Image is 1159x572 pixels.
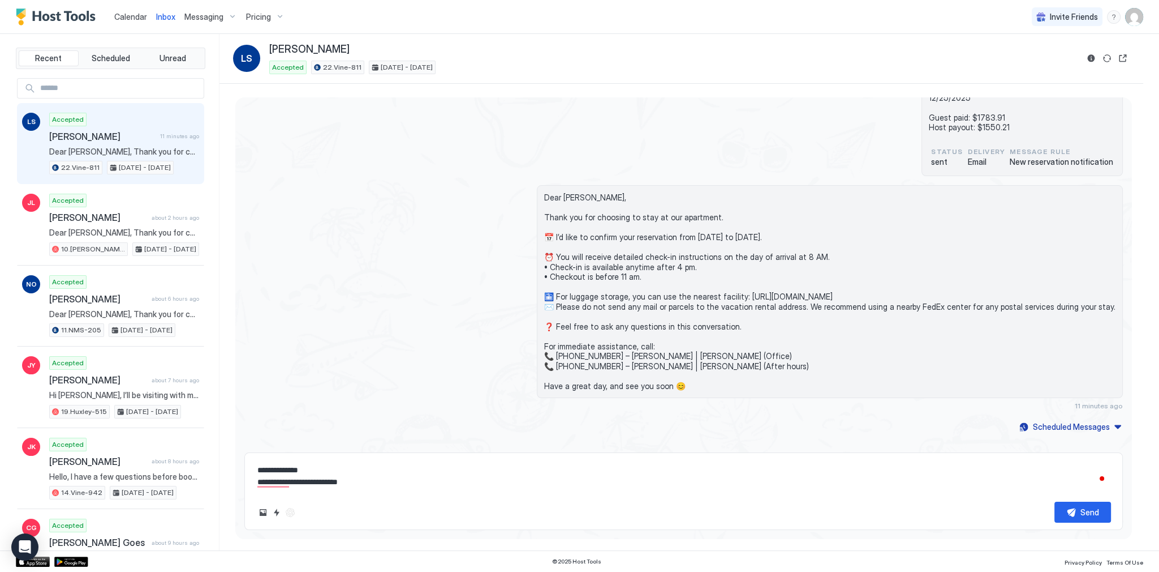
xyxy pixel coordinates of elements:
div: menu [1107,10,1121,24]
span: [PERSON_NAME] [269,43,350,56]
span: status [931,147,963,157]
span: Dear [PERSON_NAME], Thank you for choosing to stay at our apartment. 📅 I’d like to confirm your r... [49,228,199,238]
span: New reservation notification [1010,157,1113,167]
span: Inbox [156,12,175,22]
span: CG [26,523,37,533]
span: Privacy Policy [1065,559,1102,566]
span: JY [27,360,36,370]
span: Accepted [52,358,84,368]
span: Hello, I have a few questions before booking. The address shows as [STREET_ADDRESS]—does this mea... [49,472,199,482]
span: [DATE] - [DATE] [144,244,196,254]
a: Google Play Store [54,557,88,567]
button: Scheduled [81,50,141,66]
span: [PERSON_NAME] [49,131,156,142]
span: 11 minutes ago [160,133,199,140]
a: Terms Of Use [1106,556,1143,567]
span: 22.Vine-811 [323,62,361,72]
span: about 8 hours ago [152,458,199,465]
span: Invite Friends [1050,12,1098,22]
button: Unread [143,50,202,66]
span: 22.Vine-811 [61,163,100,173]
a: App Store [16,557,50,567]
button: Sync reservation [1100,52,1114,65]
span: Accepted [52,114,84,125]
span: Dear [PERSON_NAME], Thank you for choosing to stay at our apartment. 📅 I’d like to confirm your r... [49,147,199,157]
span: Accepted [52,195,84,206]
span: Pricing [246,12,271,22]
div: Open Intercom Messenger [11,533,38,561]
a: Inbox [156,11,175,23]
span: [DATE] - [DATE] [119,163,171,173]
span: Hi [PERSON_NAME], I’ll be visiting with my family: wife, son and daughter. Could you let us know ... [49,390,199,400]
span: [DATE] - [DATE] [381,62,433,72]
span: [PERSON_NAME] [49,374,147,386]
span: JK [27,442,36,452]
span: 10.[PERSON_NAME]-203 [61,244,125,254]
span: about 9 hours ago [152,539,199,547]
span: Accepted [52,520,84,531]
button: Upload image [256,506,270,519]
span: Message Rule [1010,147,1113,157]
span: sent [931,157,963,167]
span: [DATE] - [DATE] [122,488,174,498]
button: Reservation information [1084,52,1098,65]
span: NO [26,279,37,289]
span: © 2025 Host Tools [552,558,601,565]
a: Host Tools Logo [16,8,101,25]
span: about 7 hours ago [152,377,199,384]
span: Delivery [967,147,1005,157]
span: Messaging [184,12,223,22]
span: 19.Huxley-515 [61,407,107,417]
span: LS [27,117,36,127]
span: Dear [PERSON_NAME], Thank you for choosing to stay at our apartment. 📅 I’d like to confirm your r... [49,309,199,319]
button: Quick reply [270,506,283,519]
span: Scheduled [92,53,130,63]
span: [DATE] - [DATE] [120,325,173,335]
span: 11 minutes ago [1075,402,1123,410]
span: [PERSON_NAME] [49,212,147,223]
span: Calendar [114,12,147,22]
span: Accepted [52,277,84,287]
button: Open reservation [1116,52,1130,65]
button: Recent [19,50,79,66]
span: 11.NMS-205 [61,325,101,335]
span: LS [241,52,252,65]
span: Email [967,157,1005,167]
textarea: To enrich screen reader interactions, please activate Accessibility in Grammarly extension settings [256,460,1111,493]
a: Privacy Policy [1065,556,1102,567]
input: Input Field [36,79,204,98]
div: tab-group [16,48,205,69]
span: [PERSON_NAME] [49,293,147,305]
span: 14.Vine-942 [61,488,102,498]
span: JL [27,198,35,208]
span: Recent [35,53,62,63]
span: Dear [PERSON_NAME], Thank you for choosing to stay at our apartment. 📅 I’d like to confirm your r... [544,193,1115,391]
div: User profile [1125,8,1143,26]
div: Send [1080,506,1099,518]
span: [PERSON_NAME] [49,456,147,467]
span: Unread [160,53,186,63]
span: Accepted [52,439,84,450]
span: about 2 hours ago [152,214,199,221]
span: about 6 hours ago [152,295,199,302]
span: Accepted [272,62,304,72]
span: [DATE] - [DATE] [126,407,178,417]
span: Terms Of Use [1106,559,1143,566]
a: Calendar [114,11,147,23]
div: Scheduled Messages [1033,421,1110,433]
button: Scheduled Messages [1018,419,1123,434]
span: [PERSON_NAME] Goes [49,537,147,548]
button: Send [1054,502,1111,523]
